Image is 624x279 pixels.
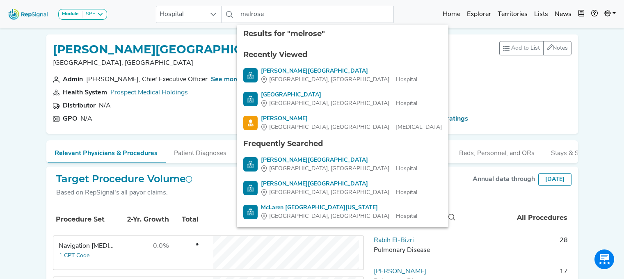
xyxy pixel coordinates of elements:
[457,204,571,231] th: All Procedures
[237,200,448,224] li: McLaren Central Michigan
[58,9,107,20] button: ModuleSPE
[269,188,389,197] span: [GEOGRAPHIC_DATA], [GEOGRAPHIC_DATA]
[166,140,235,162] button: Patient Diagnoses
[243,157,258,172] img: Hospital Search Icon
[269,75,389,84] span: [GEOGRAPHIC_DATA], [GEOGRAPHIC_DATA]
[464,6,494,23] a: Explorer
[439,6,464,23] a: Home
[261,165,417,173] div: Hospital
[374,268,426,275] a: [PERSON_NAME]
[243,181,258,195] img: Hospital Search Icon
[243,205,258,219] img: Hospital Search Icon
[156,6,206,23] span: Hospital
[59,251,90,261] button: 1 CPT Code
[243,92,258,106] img: Hospital Search Icon
[243,156,442,173] a: [PERSON_NAME][GEOGRAPHIC_DATA][GEOGRAPHIC_DATA], [GEOGRAPHIC_DATA]Hospital
[261,180,417,188] div: [PERSON_NAME][GEOGRAPHIC_DATA]
[99,101,111,111] div: N/A
[59,241,115,251] div: Navigation Bronchoscopy
[63,101,96,111] div: Distributor
[243,204,442,221] a: McLaren [GEOGRAPHIC_DATA][US_STATE][GEOGRAPHIC_DATA], [GEOGRAPHIC_DATA]Hospital
[473,174,535,184] div: Annual data through
[553,45,568,51] span: Notes
[261,123,442,132] div: [MEDICAL_DATA]
[237,87,448,111] li: Catholic Medical Center
[211,76,240,83] a: See more
[499,41,544,55] button: Add to List
[237,153,448,176] li: Hurley Medical Center
[374,245,453,255] div: Pulmonary Disease
[56,173,192,185] h2: Target Procedure Volume
[171,206,200,233] th: Total
[86,75,208,85] div: [PERSON_NAME], Chief Executive Officer
[261,99,417,108] div: Hospital
[543,41,571,55] button: Notes
[86,75,208,85] div: Jeffrey H Liebman, Chief Executive Officer
[82,11,95,18] div: SPE
[269,99,389,108] span: [GEOGRAPHIC_DATA], [GEOGRAPHIC_DATA]
[261,67,417,75] div: [PERSON_NAME][GEOGRAPHIC_DATA]
[110,88,188,98] div: Prospect Medical Holdings
[499,41,571,55] div: toolbar
[237,111,448,135] li: David Caparrelli
[243,116,258,130] img: Physician Search Icon
[543,140,608,162] button: Stays & Services
[237,64,448,87] li: Roger Williams Medical Center
[261,188,417,197] div: Hospital
[62,11,79,16] strong: Module
[56,188,192,198] div: Based on RepSignal's all payor claims.
[243,91,442,108] a: [GEOGRAPHIC_DATA][GEOGRAPHIC_DATA], [GEOGRAPHIC_DATA]Hospital
[237,176,448,200] li: Roger Williams Medical Center
[46,140,166,163] button: Relevant Physicians & Procedures
[551,6,575,23] a: News
[110,89,188,96] a: Prospect Medical Holdings
[63,75,83,85] div: Admin
[261,75,417,84] div: Hospital
[55,206,116,233] th: Procedure Set
[53,58,286,68] p: [GEOGRAPHIC_DATA], [GEOGRAPHIC_DATA]
[243,114,442,132] a: [PERSON_NAME][GEOGRAPHIC_DATA], [GEOGRAPHIC_DATA][MEDICAL_DATA]
[243,138,442,149] div: Frequently Searched
[374,237,414,244] a: Rabih El-Bizri
[117,206,170,233] th: 2-Yr. Growth
[63,114,77,124] div: GPO
[269,165,389,173] span: [GEOGRAPHIC_DATA], [GEOGRAPHIC_DATA]
[243,67,442,84] a: [PERSON_NAME][GEOGRAPHIC_DATA][GEOGRAPHIC_DATA], [GEOGRAPHIC_DATA]Hospital
[261,212,417,221] div: Hospital
[511,44,540,53] span: Add to List
[80,114,92,124] div: N/A
[451,140,543,162] button: Beds, Personnel, and ORs
[243,49,442,60] div: Recently Viewed
[243,68,258,82] img: Hospital Search Icon
[153,243,169,249] span: 0.0%
[538,173,571,186] div: [DATE]
[531,6,551,23] a: Lists
[261,91,417,99] div: [GEOGRAPHIC_DATA]
[63,88,107,98] div: Health System
[269,212,389,221] span: [GEOGRAPHIC_DATA], [GEOGRAPHIC_DATA]
[235,140,333,162] button: Accreditations & Affiliations
[575,6,588,23] button: Intel Book
[261,156,417,165] div: [PERSON_NAME][GEOGRAPHIC_DATA]
[269,123,389,132] span: [GEOGRAPHIC_DATA], [GEOGRAPHIC_DATA]
[494,6,531,23] a: Territories
[243,29,325,38] span: Results for "melrose"
[261,114,442,123] div: [PERSON_NAME]
[457,236,571,260] td: 28
[261,204,417,212] div: McLaren [GEOGRAPHIC_DATA][US_STATE]
[243,180,442,197] a: [PERSON_NAME][GEOGRAPHIC_DATA][GEOGRAPHIC_DATA], [GEOGRAPHIC_DATA]Hospital
[237,6,394,23] input: Search a hospital
[53,43,286,57] h1: [PERSON_NAME][GEOGRAPHIC_DATA]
